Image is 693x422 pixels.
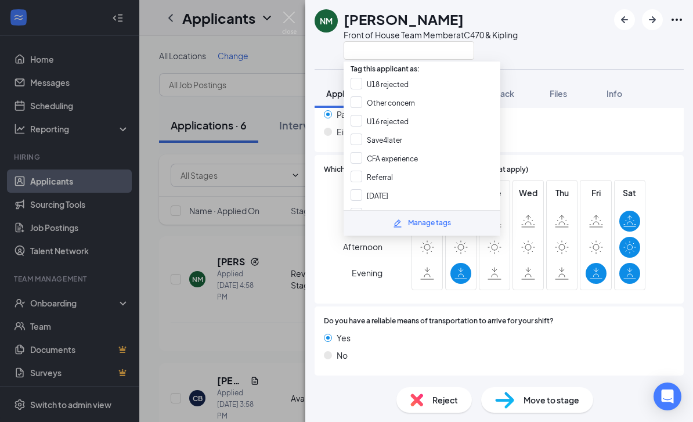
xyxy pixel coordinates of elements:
span: Fri [586,186,607,199]
span: Tag this applicant as: [344,57,427,75]
span: Afternoon [343,236,382,257]
span: Which shift(s) are you available to work? (Check all that apply) [324,164,528,175]
div: Open Intercom Messenger [654,383,681,410]
svg: ArrowRight [645,13,659,27]
span: Thu [551,186,572,199]
svg: Pencil [393,219,402,228]
div: Manage tags [408,218,451,229]
span: Info [607,88,622,99]
span: Yes [337,331,351,344]
span: Sat [619,186,640,199]
div: Front of House Team Member at C470 & Kipling [344,29,518,41]
span: Part-Time [337,108,374,121]
span: Reject [432,394,458,406]
span: Application [326,88,370,99]
span: Wed [518,186,539,199]
h1: [PERSON_NAME] [344,9,464,29]
span: Do you have a reliable means of transportation to arrive for your shift? [324,316,554,327]
button: ArrowRight [642,9,663,30]
div: NM [320,15,333,27]
span: No [337,349,348,362]
svg: ArrowLeftNew [618,13,631,27]
button: ArrowLeftNew [614,9,635,30]
span: Either [337,125,359,138]
span: Evening [352,262,382,283]
span: Move to stage [524,394,579,406]
svg: Ellipses [670,13,684,27]
span: Files [550,88,567,99]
